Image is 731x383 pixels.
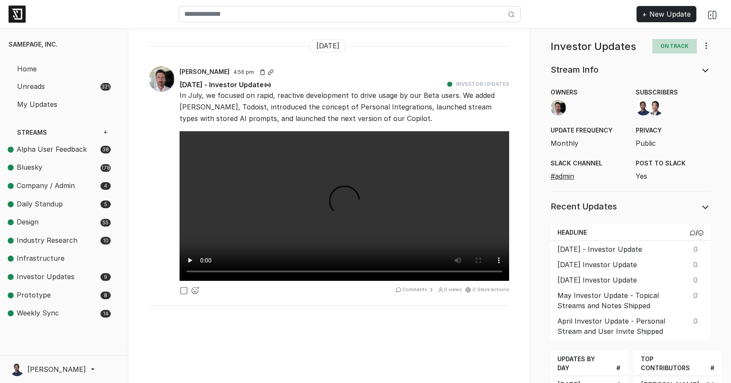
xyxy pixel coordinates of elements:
[402,286,427,292] turbo-frame: Comments
[17,163,42,171] span: Bluesky
[17,236,77,245] span: Industry Research
[8,253,98,264] span: Infrastructure
[17,128,85,137] span: Streams
[100,200,111,208] span: 5
[17,145,87,153] span: Alpha User Feedback
[686,241,710,256] td: 0
[636,126,710,135] span: Privacy
[8,290,98,301] span: Prototype
[3,177,118,195] a: Company / Admin 4
[10,95,118,113] a: My Updates
[17,218,38,226] span: Design
[551,202,690,211] h5: Recent Updates
[686,256,710,271] td: 0
[3,195,118,213] a: Daily Standup 5
[551,88,625,97] span: Owners
[17,200,63,208] span: Daily Standup
[3,286,118,304] a: Prototype 8
[17,81,98,91] span: Unreads
[551,351,609,376] th: Updates by Day
[17,272,74,281] span: Investor Updates
[10,77,118,95] a: Unreads 321
[100,146,111,153] span: 38
[100,182,111,190] span: 4
[8,199,98,210] span: Daily Standup
[100,164,111,172] span: 178
[456,81,509,87] a: Investor Updates
[180,67,233,76] a: [PERSON_NAME]
[686,287,710,312] td: 0
[3,140,118,159] a: Alpha User Feedback 38
[686,312,710,341] td: 0
[8,308,98,319] span: Weekly Sync
[648,100,663,115] img: Jason Wu
[27,364,86,374] span: [PERSON_NAME]
[472,286,509,292] span: 0 Slack actions
[8,162,98,173] span: Bluesky
[634,351,703,376] th: Top Contributors
[686,271,710,287] td: 0
[637,6,696,22] a: + New Update
[551,126,625,135] span: Update Frequency
[395,286,436,292] a: Comments
[100,310,111,318] span: 14
[10,59,118,77] a: Home
[551,287,686,312] td: May Investor Update - Topical Streams and Notes Shipped
[100,83,111,91] span: 321
[551,100,566,115] img: Paul Wicker
[10,362,118,376] a: [PERSON_NAME]
[8,144,98,155] span: Alpha User Feedback
[17,254,65,262] span: Infrastructure
[609,351,627,376] th: #
[9,41,58,48] span: Samepage, Inc.
[551,159,625,168] span: Slack Channel
[551,39,642,52] h4: Investor Updates
[703,351,721,376] th: #
[17,64,98,74] span: Home
[180,90,509,125] p: In July, we focused on rapid, reactive development to drive usage by our Beta users. We added [PE...
[551,312,686,341] td: April Investor Update - Personal Stream and User Invite Shipped
[551,172,574,180] a: #admin
[17,181,75,190] span: Company / Admin
[3,268,118,286] a: Investor Updates 9
[686,224,710,241] th: /
[545,126,631,148] div: Monthly
[233,69,254,75] span: 4:56 pm
[100,273,111,281] span: 9
[3,159,118,177] a: Bluesky 178
[3,250,118,268] a: Infrastructure
[551,256,686,271] td: [DATE] Investor Update
[309,39,347,52] span: [DATE]
[551,65,690,74] h5: Stream Info
[631,159,716,181] div: Yes
[94,123,118,140] a: +
[100,237,111,245] span: 10
[17,309,59,317] span: Weekly Sync
[551,241,686,256] td: [DATE] - Investor Update
[10,362,24,376] img: Sahil Jain
[100,127,111,136] span: +
[636,159,710,168] span: Post to Slack
[17,99,98,109] span: My Updates
[8,235,98,246] span: Industry Research
[100,219,111,227] span: 55
[17,291,51,299] span: Prototype
[636,88,710,97] span: Subscribers
[551,224,686,241] th: Headline
[180,78,271,90] span: [DATE] - Investor Update
[8,180,98,191] span: Company / Admin
[180,68,230,75] span: [PERSON_NAME]
[465,286,509,292] a: 0 Slack actions
[10,123,91,140] a: Streams
[551,271,686,287] td: [DATE] Investor Update
[3,304,118,323] a: Weekly Sync 14
[8,271,98,283] span: Investor Updates
[3,213,118,232] a: Design 55
[652,39,697,53] span: On Track
[149,66,174,92] img: Paul Wicker
[100,292,111,299] span: 8
[9,6,26,23] img: logo-6ba331977e59facfbff2947a2e854c94a5e6b03243a11af005d3916e8cc67d17.png
[631,126,716,148] div: Public
[636,100,651,115] img: Sahil Jain
[438,286,462,292] span: 0 views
